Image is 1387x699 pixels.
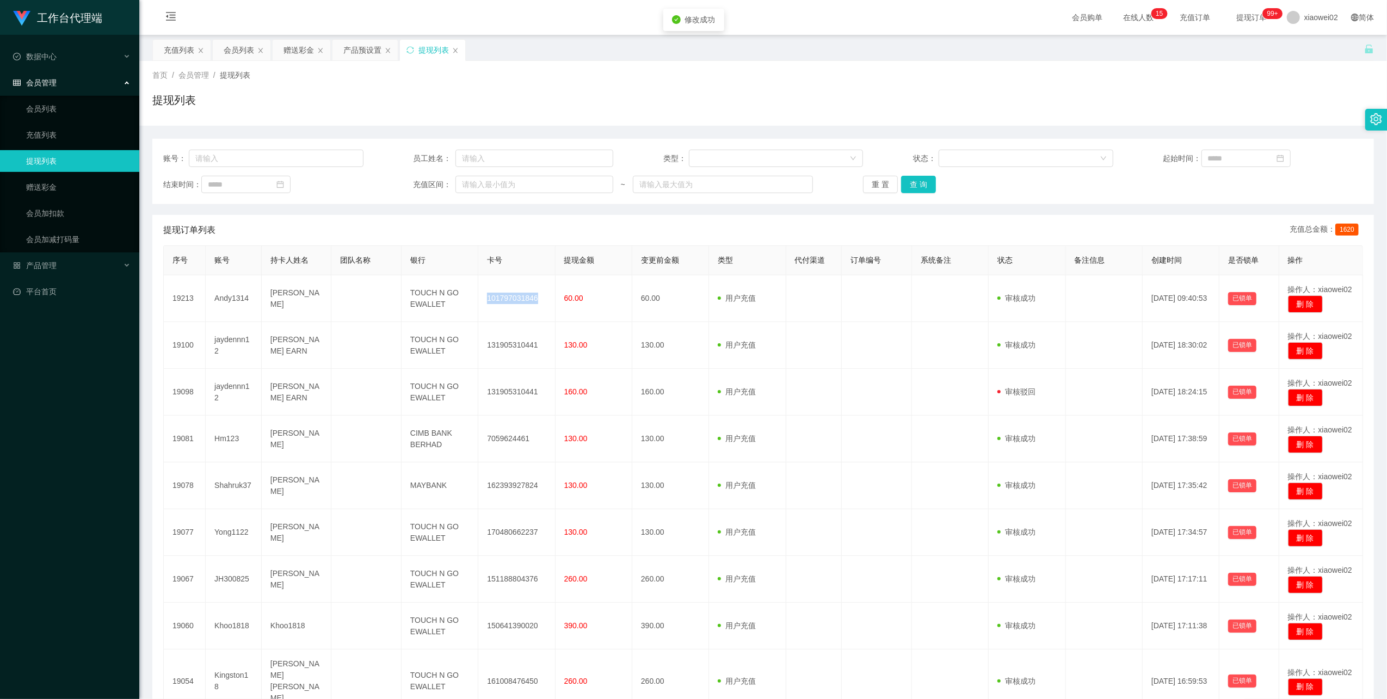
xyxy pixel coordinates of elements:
div: 提现列表 [418,40,449,60]
button: 已锁单 [1228,432,1256,446]
td: 170480662237 [478,509,555,556]
td: jaydennn12 [206,322,262,369]
button: 删 除 [1288,678,1323,696]
span: 用户充值 [718,621,756,630]
button: 删 除 [1288,389,1323,406]
td: TOUCH N GO EWALLET [402,322,478,369]
td: 390.00 [632,603,709,649]
span: 130.00 [564,528,588,536]
span: 提现订单列表 [163,224,215,237]
td: MAYBANK [402,462,478,509]
i: icon: check-circle [672,15,681,24]
button: 删 除 [1288,483,1323,500]
i: 图标: down [850,155,856,163]
td: 7059624461 [478,416,555,462]
h1: 提现列表 [152,92,196,108]
span: 操作人：xiaowei02 [1288,668,1352,677]
span: 提现金额 [564,256,595,264]
i: 图标: close [452,47,459,54]
button: 已锁单 [1228,292,1256,305]
td: 131905310441 [478,322,555,369]
span: 结束时间： [163,179,201,190]
span: 提现订单 [1231,14,1273,21]
a: 赠送彩金 [26,176,131,198]
td: 162393927824 [478,462,555,509]
span: 操作 [1288,256,1303,264]
button: 删 除 [1288,623,1323,640]
button: 已锁单 [1228,526,1256,539]
span: 会员管理 [178,71,209,79]
span: 1620 [1335,224,1359,236]
span: 审核成功 [997,481,1035,490]
sup: 15 [1151,8,1167,19]
span: 卡号 [487,256,502,264]
span: 60.00 [564,294,583,302]
span: 操作人：xiaowei02 [1288,285,1352,294]
td: [PERSON_NAME] [262,416,332,462]
span: 审核成功 [997,341,1035,349]
button: 删 除 [1288,576,1323,593]
td: 19098 [164,369,206,416]
button: 删 除 [1288,436,1323,453]
td: [DATE] 17:38:59 [1143,416,1219,462]
td: 19078 [164,462,206,509]
span: 类型： [663,153,689,164]
td: 19060 [164,603,206,649]
td: 19081 [164,416,206,462]
span: 状态： [913,153,939,164]
span: 130.00 [564,481,588,490]
td: 130.00 [632,416,709,462]
td: TOUCH N GO EWALLET [402,556,478,603]
td: [DATE] 18:24:15 [1143,369,1219,416]
span: 用户充值 [718,294,756,302]
span: 账号： [163,153,189,164]
div: 充值列表 [164,40,194,60]
button: 已锁单 [1228,479,1256,492]
span: 团队名称 [340,256,371,264]
span: 创建时间 [1151,256,1182,264]
span: 充值区间： [413,179,455,190]
i: 图标: unlock [1364,44,1374,54]
span: 操作人：xiaowei02 [1288,519,1352,528]
td: 131905310441 [478,369,555,416]
span: 在线人数 [1118,14,1160,21]
span: 修改成功 [685,15,716,24]
button: 已锁单 [1228,573,1256,586]
div: 会员列表 [224,40,254,60]
span: 260.00 [564,677,588,685]
div: 赠送彩金 [283,40,314,60]
span: 审核成功 [997,574,1035,583]
span: 操作人：xiaowei02 [1288,425,1352,434]
button: 已锁单 [1228,620,1256,633]
td: 19213 [164,275,206,322]
td: [PERSON_NAME] [262,556,332,603]
td: Khoo1818 [206,603,262,649]
button: 删 除 [1288,529,1323,547]
span: 变更前金额 [641,256,679,264]
span: 审核驳回 [997,387,1035,396]
button: 已锁单 [1228,386,1256,399]
span: 代付渠道 [795,256,825,264]
span: / [213,71,215,79]
td: [PERSON_NAME] [262,275,332,322]
td: [PERSON_NAME] EARN [262,369,332,416]
td: Yong1122 [206,509,262,556]
span: 审核成功 [997,677,1035,685]
span: 产品管理 [13,261,57,270]
td: [DATE] 17:11:38 [1143,603,1219,649]
td: 150641390020 [478,603,555,649]
td: 130.00 [632,509,709,556]
span: 数据中心 [13,52,57,61]
span: 用户充值 [718,341,756,349]
p: 5 [1160,8,1163,19]
i: 图标: menu-fold [152,1,189,35]
span: 订单编号 [850,256,881,264]
input: 请输入最大值为 [633,176,813,193]
i: 图标: calendar [1277,154,1284,162]
input: 请输入 [455,150,613,167]
i: 图标: check-circle-o [13,53,21,60]
td: TOUCH N GO EWALLET [402,275,478,322]
span: 用户充值 [718,677,756,685]
div: 产品预设置 [343,40,381,60]
a: 会员加扣款 [26,202,131,224]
